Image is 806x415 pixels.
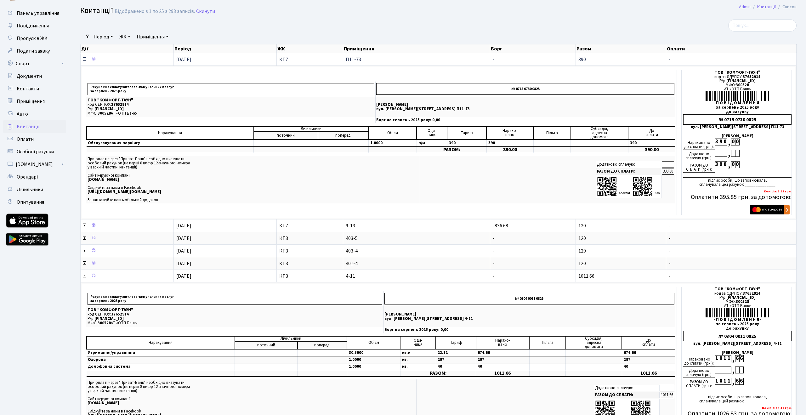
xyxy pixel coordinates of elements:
[176,247,191,254] span: [DATE]
[88,321,382,325] p: МФО: АТ «ОТП Банк»
[17,48,50,54] span: Подати заявку
[669,236,794,241] span: -
[594,385,660,391] td: Додатково сплачую:
[86,156,420,203] td: При оплаті через "Приват-Банк" необхідно вказувати особовий рахунок (це перші 8 цифр 12-значного ...
[81,44,174,53] th: Дії
[493,273,495,280] span: -
[597,176,660,197] img: apps-qrcodes.png
[683,394,792,403] div: підпис особи, що заповнювала, сплачувала цей рахунок ______________
[594,392,660,398] td: РАЗОМ ДО СПЛАТИ:
[88,189,161,195] b: [URL][DOMAIN_NAME][DOMAIN_NAME]
[683,75,792,79] div: код за ЄДРПОУ:
[719,378,723,385] div: 0
[279,248,340,253] span: КТ3
[683,378,715,389] div: РАЗОМ ДО СПЛАТИ (грн.):
[683,79,792,83] div: Р/р:
[347,356,400,363] td: 1.0000
[88,103,374,107] p: код ЄДРПОУ:
[683,327,792,331] div: до рахунку
[683,105,792,110] div: за серпень 2025 року
[98,111,111,116] span: 300528
[346,274,487,279] span: 4-11
[88,83,374,95] p: Рахунок на сплату житлово-комунальних послуг за серпень 2025 року
[87,363,235,370] td: Домофонна система
[417,139,447,147] td: п/м
[3,95,66,108] a: Приміщення
[88,400,119,406] b: [DOMAIN_NAME]
[400,370,476,377] td: РАЗОМ:
[400,356,436,363] td: кв.
[566,336,622,349] td: Субсидія, адресна допомога
[622,336,675,349] td: До cплати
[400,349,436,356] td: кв.м
[17,199,44,206] span: Опитування
[596,161,661,168] td: Додатково сплачую:
[3,45,66,57] a: Подати заявку
[436,349,476,356] td: 22.12
[493,235,495,242] span: -
[134,31,171,42] a: Приміщення
[111,102,129,107] span: 37652914
[447,139,486,147] td: 390
[529,336,566,349] td: Пільга
[493,247,495,254] span: -
[486,146,533,153] td: 390.00
[576,44,666,53] th: Разом
[666,44,797,53] th: Оплати
[88,107,374,111] p: Р/р:
[3,120,66,133] a: Квитанції
[376,83,674,95] p: № 0715 0730 0825
[17,173,38,180] span: Орендарі
[346,236,487,241] span: 403-5
[776,3,797,10] li: Список
[298,341,347,349] td: поперед.
[683,134,792,138] div: [PERSON_NAME]
[493,56,495,63] span: -
[683,161,715,173] div: РАЗОМ ДО СПЛАТИ (грн.):
[683,150,715,161] div: Додатково сплачую (грн.):
[735,355,739,362] div: 6
[723,161,727,168] div: 0
[683,296,792,300] div: Р/р:
[736,82,749,88] span: 300528
[669,248,794,253] span: -
[176,56,191,63] span: [DATE]
[346,223,487,228] span: 9-13
[486,139,533,147] td: 390
[115,9,195,14] div: Відображено з 1 по 25 з 293 записів.
[88,308,382,312] p: ТОВ "КОМФОРТ-ТАУН"
[750,205,790,214] img: Masterpass
[254,127,369,132] td: Лічильники
[3,183,66,196] a: Лічильники
[376,118,674,122] p: Борг на серпень 2025 року: 0,00
[719,161,723,168] div: 9
[683,287,792,291] div: ТОВ "КОМФОРТ-ТАУН"
[91,31,116,42] a: Період
[735,161,739,168] div: 0
[683,87,792,91] div: АТ «ОТП Банк»
[726,78,756,84] span: [FINANCIAL_ID]
[17,136,34,143] span: Оплати
[3,196,66,208] a: Опитування
[683,351,792,355] div: [PERSON_NAME]
[111,311,129,317] span: 37652914
[683,322,792,326] div: за серпень 2025 року
[3,145,66,158] a: Особові рахунки
[17,186,43,193] span: Лічильники
[660,392,674,398] td: 1011.66
[87,356,235,363] td: Охорона
[736,299,749,304] span: 300528
[729,0,806,14] nav: breadcrumb
[683,71,792,75] div: ТОВ "КОМФОРТ-ТАУН"
[17,148,54,155] span: Особові рахунки
[400,336,436,349] td: Оди- ниця
[622,349,675,356] td: 674.66
[174,44,277,53] th: Період
[87,127,254,139] td: Нарахування
[628,146,675,153] td: 390.00
[683,304,792,308] div: АТ «ОТП Банк»
[578,247,586,254] span: 120
[578,273,594,280] span: 1011.66
[87,336,235,349] td: Нарахування
[669,57,794,62] span: -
